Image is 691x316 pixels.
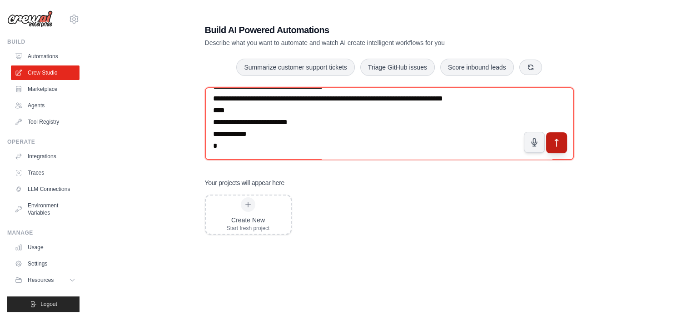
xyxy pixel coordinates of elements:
[11,49,80,64] a: Automations
[360,59,435,76] button: Triage GitHub issues
[646,272,691,316] div: Widget de chat
[646,272,691,316] iframe: Chat Widget
[11,149,80,164] a: Integrations
[519,60,542,75] button: Get new suggestions
[11,240,80,255] a: Usage
[440,59,514,76] button: Score inbound leads
[7,10,53,28] img: Logo
[11,98,80,113] a: Agents
[11,65,80,80] a: Crew Studio
[40,301,57,308] span: Logout
[11,182,80,196] a: LLM Connections
[11,273,80,287] button: Resources
[227,225,270,232] div: Start fresh project
[205,178,285,187] h3: Your projects will appear here
[11,166,80,180] a: Traces
[11,82,80,96] a: Marketplace
[205,38,510,47] p: Describe what you want to automate and watch AI create intelligent workflows for you
[7,229,80,236] div: Manage
[11,115,80,129] a: Tool Registry
[11,256,80,271] a: Settings
[205,24,510,36] h1: Build AI Powered Automations
[236,59,354,76] button: Summarize customer support tickets
[227,216,270,225] div: Create New
[7,38,80,45] div: Build
[11,198,80,220] a: Environment Variables
[28,276,54,284] span: Resources
[7,296,80,312] button: Logout
[7,138,80,145] div: Operate
[524,132,545,153] button: Click to speak your automation idea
